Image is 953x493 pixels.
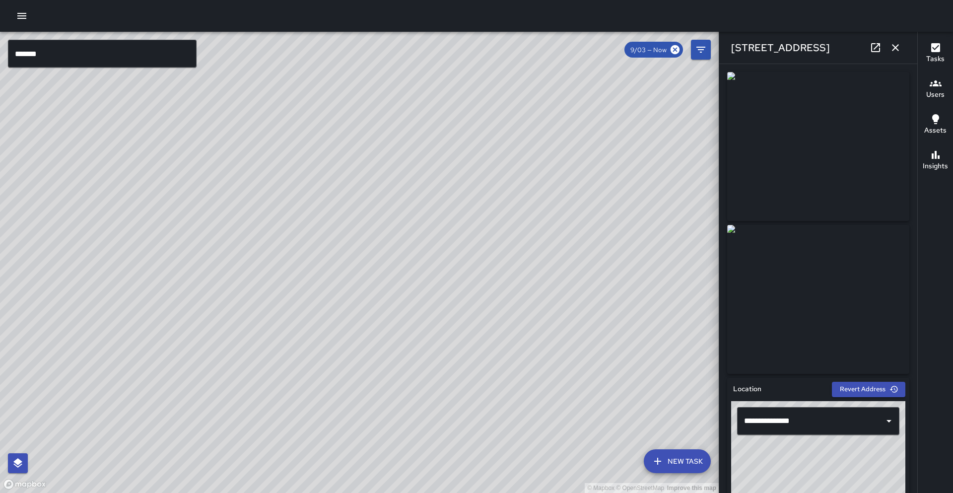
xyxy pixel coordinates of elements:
[727,225,909,374] img: request_images%2Fb5c196c0-891f-11f0-9f54-1b784f384164
[733,384,761,395] h6: Location
[624,46,673,54] span: 9/03 — Now
[926,89,945,100] h6: Users
[923,161,948,172] h6: Insights
[691,40,711,60] button: Filters
[926,54,945,65] h6: Tasks
[918,71,953,107] button: Users
[731,40,830,56] h6: [STREET_ADDRESS]
[924,125,947,136] h6: Assets
[832,382,905,397] button: Revert Address
[727,72,909,221] img: request_images%2Fb480d960-891f-11f0-9f54-1b784f384164
[918,143,953,179] button: Insights
[918,107,953,143] button: Assets
[624,42,683,58] div: 9/03 — Now
[918,36,953,71] button: Tasks
[882,414,896,428] button: Open
[644,449,711,473] button: New Task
